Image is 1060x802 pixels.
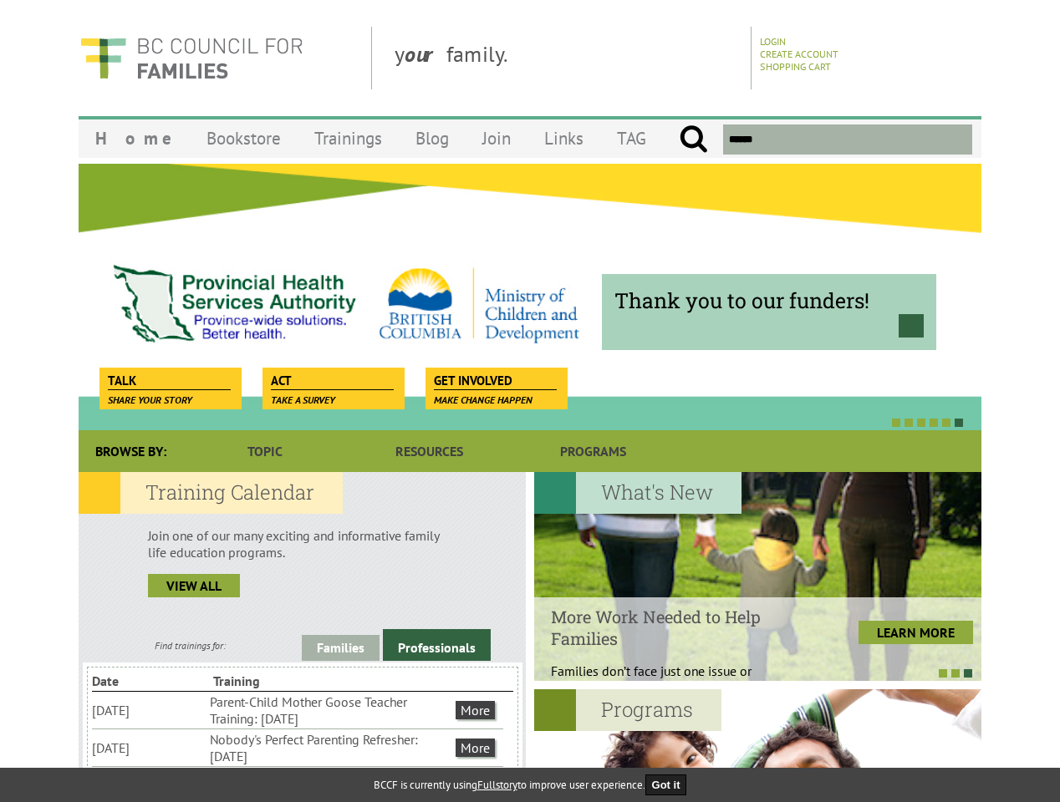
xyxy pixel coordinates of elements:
[512,430,675,472] a: Programs
[79,639,302,652] div: Find trainings for:
[527,119,600,158] a: Links
[210,729,452,766] li: Nobody's Perfect Parenting Refresher: [DATE]
[426,368,565,391] a: Get Involved Make change happen
[534,689,721,731] h2: Programs
[645,774,687,795] button: Got it
[434,372,557,390] span: Get Involved
[456,701,495,719] a: More
[148,574,240,597] a: view all
[534,472,741,514] h2: What's New
[760,60,831,73] a: Shopping Cart
[79,472,343,514] h2: Training Calendar
[79,430,183,472] div: Browse By:
[190,119,298,158] a: Bookstore
[99,368,239,391] a: Talk Share your story
[79,27,304,89] img: BC Council for FAMILIES
[108,372,231,390] span: Talk
[302,635,380,661] a: Families
[399,119,466,158] a: Blog
[108,393,192,406] span: Share your story
[262,368,402,391] a: Act Take a survey
[760,48,838,60] a: Create Account
[859,621,973,644] a: LEARN MORE
[405,40,446,68] strong: our
[210,692,452,728] li: Parent-Child Mother Goose Teacher Training: [DATE]
[92,671,210,691] li: Date
[551,606,801,649] h4: More Work Needed to Help Families
[614,287,924,314] span: Thank you to our funders!
[92,738,206,758] li: [DATE]
[271,393,335,406] span: Take a survey
[213,671,331,691] li: Training
[679,124,708,155] input: Submit
[183,430,347,472] a: Topic
[381,27,752,89] div: y family.
[383,629,491,661] a: Professionals
[760,35,786,48] a: Login
[466,119,527,158] a: Join
[298,119,399,158] a: Trainings
[456,739,495,757] a: More
[347,430,511,472] a: Resources
[434,393,533,406] span: Make change happen
[551,662,801,696] p: Families don’t face just one issue or problem;...
[271,372,394,390] span: Act
[477,778,517,792] a: Fullstory
[600,119,663,158] a: TAG
[92,700,206,720] li: [DATE]
[79,119,190,158] a: Home
[148,527,456,561] p: Join one of our many exciting and informative family life education programs.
